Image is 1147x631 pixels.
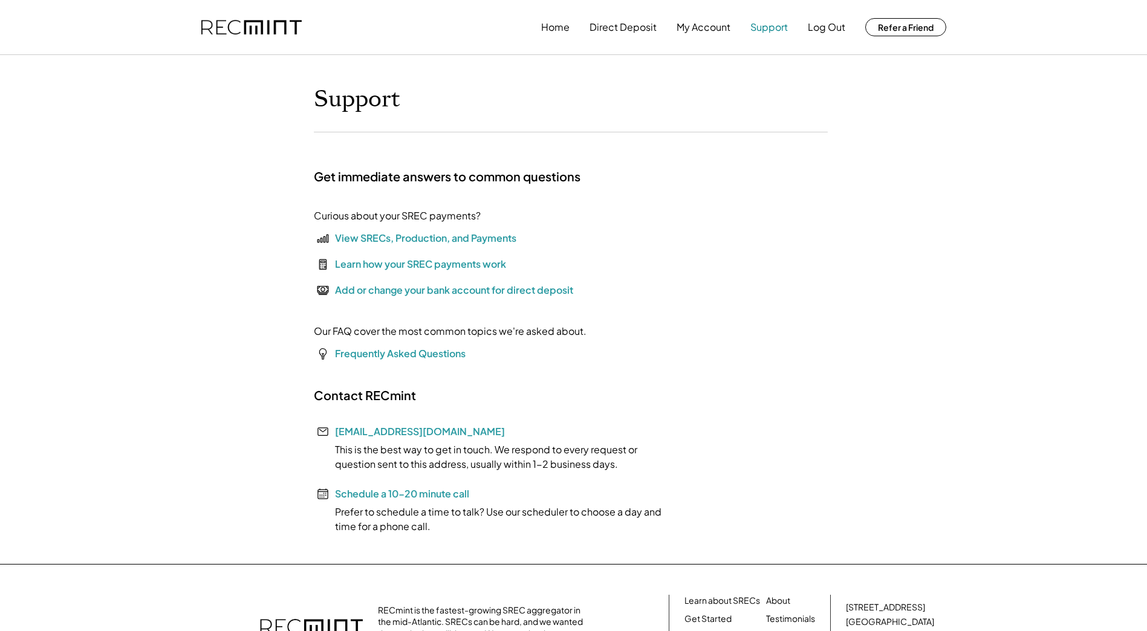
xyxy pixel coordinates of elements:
[541,15,570,39] button: Home
[684,595,760,607] a: Learn about SRECs
[314,209,481,223] div: Curious about your SREC payments?
[335,487,469,500] a: Schedule a 10-20 minute call
[684,613,732,625] a: Get Started
[314,442,677,471] div: This is the best way to get in touch. We respond to every request or question sent to this addres...
[335,283,573,297] div: Add or change your bank account for direct deposit
[750,15,788,39] button: Support
[335,231,516,245] div: View SRECs, Production, and Payments
[201,20,302,35] img: recmint-logotype%403x.png
[766,613,815,625] a: Testimonials
[335,347,466,360] a: Frequently Asked Questions
[808,15,845,39] button: Log Out
[314,324,586,338] div: Our FAQ cover the most common topics we're asked about.
[314,85,400,114] h1: Support
[314,387,416,403] h2: Contact RECmint
[677,15,730,39] button: My Account
[865,18,946,36] button: Refer a Friend
[766,595,790,607] a: About
[314,169,580,184] h2: Get immediate answers to common questions
[314,505,677,534] div: Prefer to schedule a time to talk? Use our scheduler to choose a day and time for a phone call.
[335,425,505,438] a: [EMAIL_ADDRESS][DOMAIN_NAME]
[590,15,657,39] button: Direct Deposit
[335,257,506,271] div: Learn how your SREC payments work
[846,616,934,628] div: [GEOGRAPHIC_DATA]
[846,601,925,613] div: [STREET_ADDRESS]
